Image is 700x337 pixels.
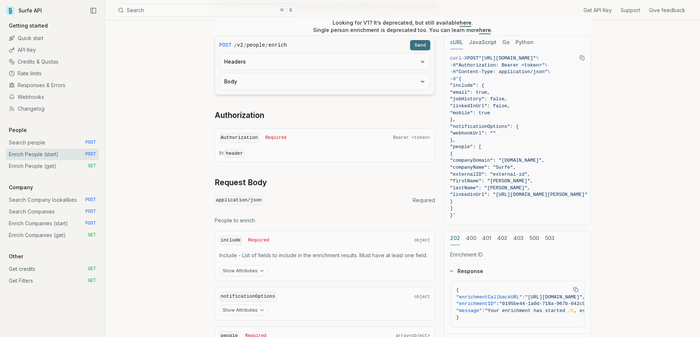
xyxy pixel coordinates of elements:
[649,7,685,14] a: Give feedback
[450,251,585,258] p: Enrichment ID
[6,275,99,287] a: Get Filters GET
[313,19,492,34] p: Looking for V1? It’s deprecated, but still available . Single person enrichment is deprecated too...
[6,126,30,134] p: People
[582,294,585,300] span: ,
[6,263,99,275] a: Get credits GET
[450,158,545,163] span: "companyDomain": "[DOMAIN_NAME]",
[85,151,96,157] span: POST
[393,135,430,141] span: Bearer <token>
[88,5,99,16] button: Collapse Sidebar
[450,36,463,49] button: cURL
[482,232,491,245] button: 401
[85,197,96,203] span: POST
[219,305,268,316] button: Show Attributes
[496,301,499,306] span: :
[444,262,590,281] button: Response
[450,137,456,143] span: },
[479,27,491,33] a: here
[265,135,287,141] span: Required
[460,19,471,26] a: here
[6,5,42,16] a: Surfe API
[450,69,456,75] span: -H
[513,232,524,245] button: 403
[536,55,539,61] span: \
[584,7,612,14] a: Get API Key
[450,212,456,218] span: }'
[247,42,265,49] code: people
[450,151,453,157] span: {
[414,294,430,300] span: object
[6,206,99,218] a: Search Companies POST
[444,281,590,333] div: Response
[450,76,456,82] span: -d
[499,301,608,306] span: "0195be44-1a0d-718a-967b-042c9d17ffd7"
[88,163,96,169] span: GET
[215,217,435,224] p: People to enrich
[450,55,462,61] span: curl
[450,144,482,150] span: "people": [
[287,6,295,14] kbd: K
[88,232,96,238] span: GET
[522,294,525,300] span: :
[85,221,96,226] span: POST
[6,22,51,29] p: Getting started
[268,42,287,49] code: enrich
[467,55,478,61] span: POST
[413,197,435,204] span: Required
[219,265,268,276] button: Show Attributes
[450,232,460,245] button: 202
[248,237,269,243] span: Required
[6,91,99,103] a: Webhooks
[450,178,533,184] span: "firstName": "[PERSON_NAME]",
[450,62,456,68] span: -H
[6,229,99,241] a: Enrich Companies (get) GET
[6,148,99,160] a: Enrich People (start) POST
[6,253,26,260] p: Other
[450,205,453,211] span: ]
[462,55,467,61] span: -X
[450,199,453,204] span: }
[6,218,99,229] a: Enrich Companies (start) POST
[525,294,582,300] span: "[URL][DOMAIN_NAME]"
[85,209,96,215] span: POST
[466,232,476,245] button: 400
[621,7,640,14] a: Support
[6,194,99,206] a: Search Company lookalikes POST
[450,103,510,109] span: "linkedInUrl": false,
[450,117,456,122] span: },
[6,56,99,68] a: Credits & Quotas
[450,165,516,170] span: "companyName": "Surfe",
[450,96,507,102] span: "jobHistory": false,
[410,40,430,50] button: Send
[6,184,36,191] p: Company
[219,252,430,259] p: Include - List of fields to include in the enrichment results. Must have at least one field.
[530,232,539,245] button: 500
[545,62,548,68] span: \
[88,278,96,284] span: GET
[6,103,99,115] a: Changelog
[450,110,490,116] span: "mobile": true
[6,44,99,56] a: API Key
[456,76,462,82] span: '{
[545,232,554,245] button: 503
[215,178,267,188] a: Request Body
[450,90,490,95] span: "email": true,
[497,232,507,245] button: 402
[516,36,534,49] button: Python
[6,137,99,148] a: Search people POST
[225,149,245,158] code: header
[220,74,430,90] button: Body
[456,287,459,293] span: {
[450,185,530,191] span: "lastName": "[PERSON_NAME]",
[219,42,232,49] span: POST
[502,36,510,49] button: Go
[6,68,99,79] a: Rate limits
[88,266,96,272] span: GET
[450,124,519,129] span: "notificationOptions": {
[244,42,246,49] span: /
[215,110,264,121] a: Authorization
[450,130,496,136] span: "webhookUrl": ""
[482,308,485,313] span: :
[6,79,99,91] a: Responses & Errors
[456,308,482,313] span: "message"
